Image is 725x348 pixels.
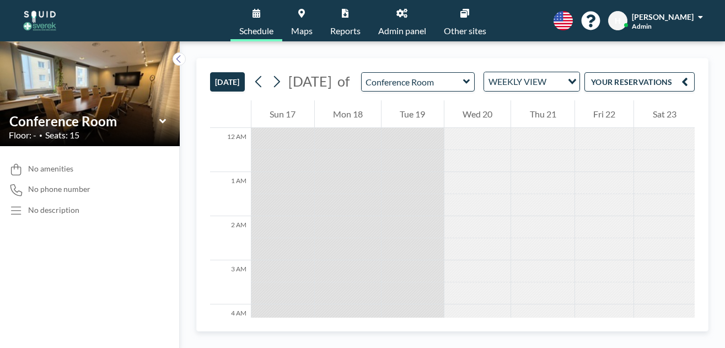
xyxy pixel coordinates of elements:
[484,72,579,91] div: Search for option
[632,22,652,30] span: Admin
[239,26,273,35] span: Schedule
[18,10,62,32] img: organization-logo
[511,100,574,128] div: Thu 21
[486,74,549,89] span: WEEKLY VIEW
[210,260,251,304] div: 3 AM
[291,26,313,35] span: Maps
[330,26,361,35] span: Reports
[632,12,694,22] span: [PERSON_NAME]
[210,172,251,216] div: 1 AM
[210,72,245,92] button: [DATE]
[615,16,621,26] span: H
[288,73,332,89] span: [DATE]
[444,100,511,128] div: Wed 20
[28,184,90,194] span: No phone number
[39,132,42,139] span: •
[315,100,382,128] div: Mon 18
[210,128,251,172] div: 12 AM
[634,100,695,128] div: Sat 23
[28,205,79,215] div: No description
[362,73,463,91] input: Conference Room
[378,26,426,35] span: Admin panel
[45,130,79,141] span: Seats: 15
[444,26,486,35] span: Other sites
[575,100,634,128] div: Fri 22
[550,74,561,89] input: Search for option
[251,100,314,128] div: Sun 17
[337,73,350,90] span: of
[9,130,36,141] span: Floor: -
[210,216,251,260] div: 2 AM
[28,164,73,174] span: No amenities
[382,100,444,128] div: Tue 19
[9,113,159,129] input: Conference Room
[584,72,695,92] button: YOUR RESERVATIONS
